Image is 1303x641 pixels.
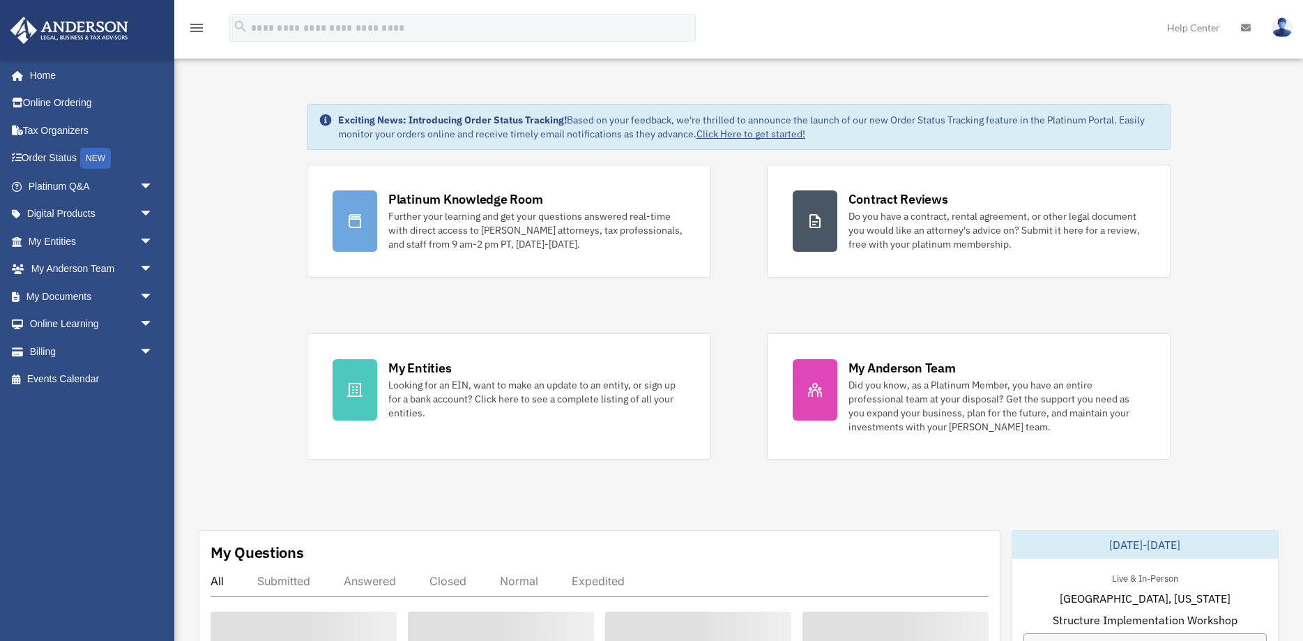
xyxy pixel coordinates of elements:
div: Further your learning and get your questions answered real-time with direct access to [PERSON_NAM... [388,209,685,251]
div: NEW [80,148,111,169]
a: menu [188,24,205,36]
span: arrow_drop_down [139,255,167,284]
span: arrow_drop_down [139,200,167,229]
div: [DATE]-[DATE] [1012,531,1278,559]
a: Order StatusNEW [10,144,174,173]
div: All [211,574,224,588]
div: Live & In-Person [1101,570,1189,585]
a: Contract Reviews Do you have a contract, rental agreement, or other legal document you would like... [767,165,1171,278]
span: arrow_drop_down [139,310,167,339]
a: My Entitiesarrow_drop_down [10,227,174,255]
div: Expedited [572,574,625,588]
strong: Exciting News: Introducing Order Status Tracking! [338,114,567,126]
div: Normal [500,574,538,588]
div: Do you have a contract, rental agreement, or other legal document you would like an attorney's ad... [848,209,1145,251]
span: arrow_drop_down [139,227,167,256]
a: Home [10,61,167,89]
i: search [233,19,248,34]
img: User Pic [1272,17,1293,38]
div: Contract Reviews [848,190,948,208]
span: arrow_drop_down [139,282,167,311]
div: My Questions [211,542,304,563]
div: Did you know, as a Platinum Member, you have an entire professional team at your disposal? Get th... [848,378,1145,434]
a: Click Here to get started! [696,128,805,140]
a: Platinum Knowledge Room Further your learning and get your questions answered real-time with dire... [307,165,711,278]
a: Events Calendar [10,365,174,393]
a: Online Ordering [10,89,174,117]
a: Digital Productsarrow_drop_down [10,200,174,228]
div: Looking for an EIN, want to make an update to an entity, or sign up for a bank account? Click her... [388,378,685,420]
div: Answered [344,574,396,588]
div: My Anderson Team [848,359,956,377]
span: arrow_drop_down [139,338,167,366]
a: My Anderson Team Did you know, as a Platinum Member, you have an entire professional team at your... [767,333,1171,460]
div: Based on your feedback, we're thrilled to announce the launch of our new Order Status Tracking fe... [338,113,1159,141]
a: My Anderson Teamarrow_drop_down [10,255,174,283]
div: My Entities [388,359,451,377]
a: Billingarrow_drop_down [10,338,174,365]
span: arrow_drop_down [139,172,167,201]
a: Online Learningarrow_drop_down [10,310,174,338]
a: Platinum Q&Aarrow_drop_down [10,172,174,200]
div: Closed [429,574,466,588]
div: Submitted [257,574,310,588]
div: Platinum Knowledge Room [388,190,543,208]
span: [GEOGRAPHIC_DATA], [US_STATE] [1060,590,1230,607]
i: menu [188,20,205,36]
a: My Documentsarrow_drop_down [10,282,174,310]
img: Anderson Advisors Platinum Portal [6,17,132,44]
a: My Entities Looking for an EIN, want to make an update to an entity, or sign up for a bank accoun... [307,333,711,460]
span: Structure Implementation Workshop [1053,612,1237,628]
a: Tax Organizers [10,116,174,144]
